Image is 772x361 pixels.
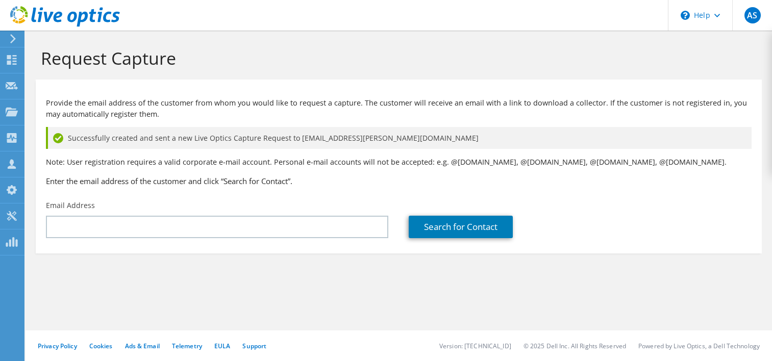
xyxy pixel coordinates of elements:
[172,342,202,350] a: Telemetry
[46,97,752,120] p: Provide the email address of the customer from whom you would like to request a capture. The cust...
[46,175,752,187] h3: Enter the email address of the customer and click “Search for Contact”.
[214,342,230,350] a: EULA
[524,342,626,350] li: © 2025 Dell Inc. All Rights Reserved
[681,11,690,20] svg: \n
[744,7,761,23] span: AS
[89,342,113,350] a: Cookies
[638,342,760,350] li: Powered by Live Optics, a Dell Technology
[46,157,752,168] p: Note: User registration requires a valid corporate e-mail account. Personal e-mail accounts will ...
[439,342,511,350] li: Version: [TECHNICAL_ID]
[46,200,95,211] label: Email Address
[409,216,513,238] a: Search for Contact
[242,342,266,350] a: Support
[41,47,752,69] h1: Request Capture
[38,342,77,350] a: Privacy Policy
[68,133,479,144] span: Successfully created and sent a new Live Optics Capture Request to [EMAIL_ADDRESS][PERSON_NAME][D...
[125,342,160,350] a: Ads & Email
